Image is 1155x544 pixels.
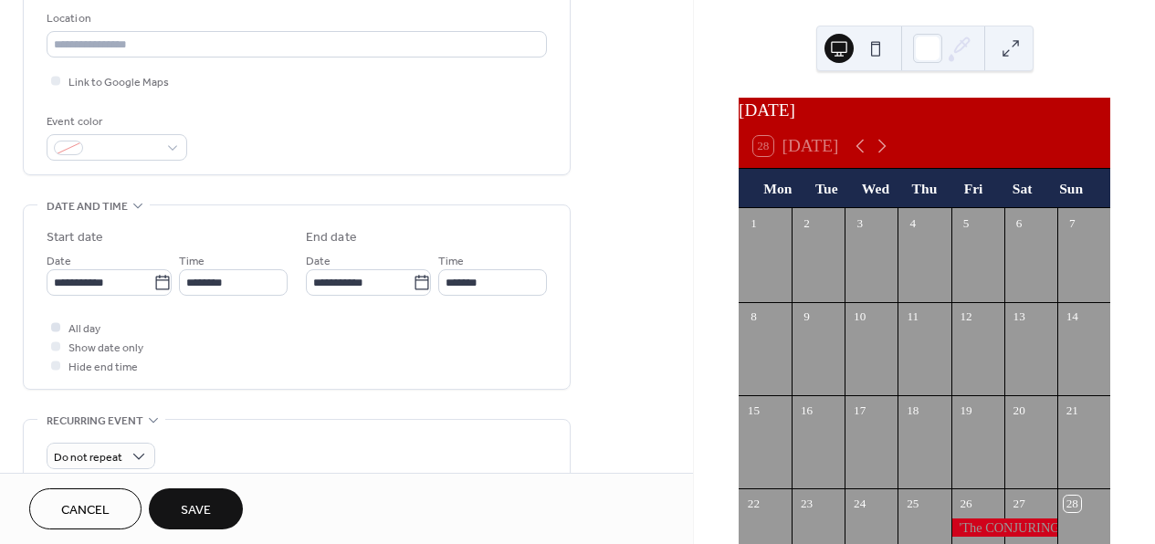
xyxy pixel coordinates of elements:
[29,488,142,529] button: Cancel
[739,98,1110,124] div: [DATE]
[1011,496,1027,512] div: 27
[1011,214,1027,231] div: 6
[958,496,974,512] div: 26
[905,402,921,418] div: 18
[1064,402,1080,418] div: 21
[905,309,921,325] div: 11
[851,214,867,231] div: 3
[179,252,205,271] span: Time
[47,112,184,131] div: Event color
[1011,402,1027,418] div: 20
[745,496,761,512] div: 22
[149,488,243,529] button: Save
[47,9,543,28] div: Location
[54,447,122,468] span: Do not repeat
[745,309,761,325] div: 8
[745,214,761,231] div: 1
[851,169,900,208] div: Wed
[47,252,71,271] span: Date
[958,309,974,325] div: 12
[753,169,803,208] div: Mon
[905,214,921,231] div: 4
[438,252,464,271] span: Time
[1064,214,1080,231] div: 7
[68,319,100,339] span: All day
[949,169,998,208] div: Fri
[798,402,814,418] div: 16
[851,309,867,325] div: 10
[47,412,143,431] span: Recurring event
[803,169,852,208] div: Tue
[47,197,128,216] span: Date and time
[958,214,974,231] div: 5
[306,228,357,247] div: End date
[47,228,103,247] div: Start date
[68,339,143,358] span: Show date only
[181,501,211,520] span: Save
[745,402,761,418] div: 15
[68,73,169,92] span: Link to Google Maps
[306,252,331,271] span: Date
[1064,309,1080,325] div: 14
[1011,309,1027,325] div: 13
[851,496,867,512] div: 24
[900,169,950,208] div: Thu
[1046,169,1096,208] div: Sun
[798,214,814,231] div: 2
[1064,496,1080,512] div: 28
[798,496,814,512] div: 23
[951,518,1057,537] div: 'The CONJURING: Last Rites' (rated: R)
[851,402,867,418] div: 17
[905,496,921,512] div: 25
[61,501,110,520] span: Cancel
[68,358,138,377] span: Hide end time
[958,402,974,418] div: 19
[798,309,814,325] div: 9
[998,169,1047,208] div: Sat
